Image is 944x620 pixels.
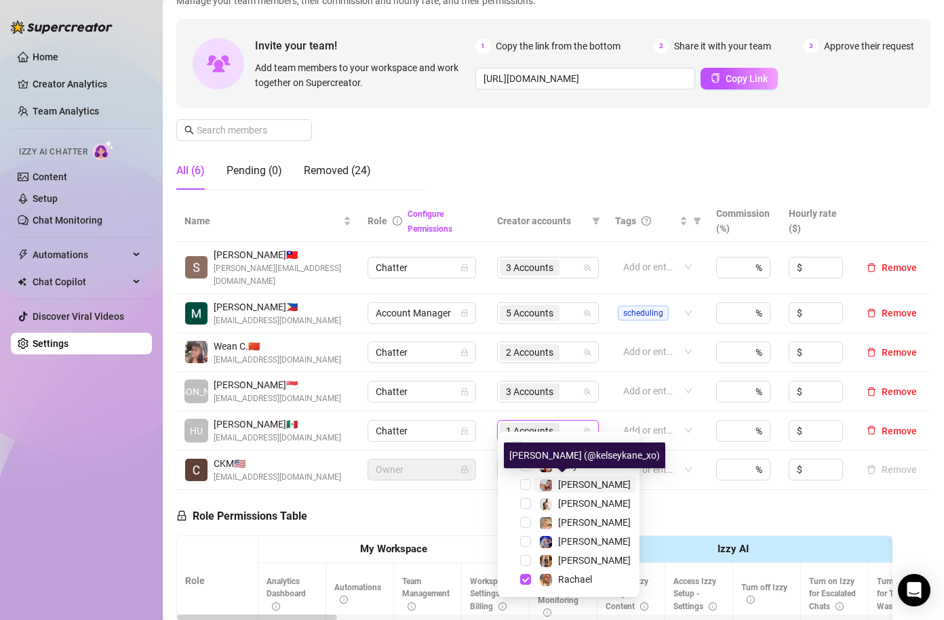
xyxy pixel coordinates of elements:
span: delete [867,348,876,357]
span: 5 Accounts [506,306,553,321]
div: Removed (24) [304,163,371,179]
button: Remove [861,305,922,321]
span: team [583,348,591,356]
span: Select tree node [520,555,531,566]
span: 3 Accounts [506,260,553,275]
span: team [583,309,591,317]
button: Remove [861,344,922,360]
span: Remove [882,347,917,358]
img: Quinton [540,498,552,510]
span: [EMAIL_ADDRESS][DOMAIN_NAME] [214,354,341,367]
a: Configure Permissions [408,209,452,234]
span: delete [867,426,876,435]
span: Owner [376,459,468,480]
input: Search members [197,123,293,138]
span: Access Izzy Setup - Settings [673,577,717,612]
span: Tags [615,213,636,228]
span: Chatter [376,421,468,441]
button: Remove [861,461,922,478]
span: 3 Accounts [500,384,559,400]
span: 1 Accounts [500,423,559,439]
span: question-circle [642,216,651,226]
span: Add team members to your workspace and work together on Supercreator. [255,60,470,90]
h5: Role Permissions Table [176,508,307,524]
span: 3 [804,39,819,54]
img: Rachael [540,574,552,586]
span: [PERSON_NAME] 🇹🇼 [214,247,351,262]
button: Remove [861,384,922,400]
div: [PERSON_NAME] (@kelseykane_xo) [504,442,665,468]
span: CKM 🇺🇸 [214,456,341,471]
span: copy [711,73,720,83]
span: lock [460,309,469,317]
span: [PERSON_NAME] 🇲🇽 [214,417,341,432]
span: Copy Link [726,73,768,84]
span: 1 Accounts [506,423,553,438]
span: lock [460,264,469,272]
span: Chatter [376,257,468,278]
img: Kelsey [540,479,552,491]
span: Creator accounts [497,213,587,228]
span: [EMAIL_ADDRESS][DOMAIN_NAME] [214,392,341,405]
th: Commission (%) [708,201,781,242]
img: AI Chatter [93,140,114,160]
span: filter [690,211,704,231]
span: team [583,427,591,435]
span: filter [592,217,600,225]
span: Remove [882,386,917,397]
img: Karen [540,517,552,529]
span: 3 Accounts [500,260,559,276]
span: Chatter [376,381,468,402]
span: Copy the link from the bottom [496,39,621,54]
span: Select all [523,439,570,454]
a: Settings [33,338,68,349]
span: Chat Copilot [33,271,129,293]
span: info-circle [543,608,551,617]
span: Team Management [402,577,450,612]
a: Setup [33,193,58,204]
img: CKM [185,459,208,481]
a: Chat Monitoring [33,215,102,226]
span: scheduling [618,306,669,321]
span: delete [867,263,876,272]
span: lock [460,466,469,474]
span: info-circle [340,596,348,604]
span: Automations [33,244,129,266]
img: logo-BBDzfeDw.svg [11,20,113,34]
span: thunderbolt [18,249,28,260]
a: Creator Analytics [33,73,141,95]
span: Select tree node [520,479,531,490]
span: Approve their request [824,39,914,54]
span: search [184,125,194,135]
span: 2 [654,39,669,54]
span: info-circle [835,602,844,611]
button: Remove [861,423,922,439]
span: Role [368,215,387,226]
img: Wean Castillo [185,341,208,363]
span: info-circle [272,602,280,611]
span: Remove [882,262,917,273]
a: Content [33,171,67,182]
span: Automations [334,583,381,605]
img: Sheldon [185,256,208,278]
span: Account Manager [376,303,468,323]
span: Turn off Izzy [741,583,787,605]
span: Chatter [376,342,468,363]
img: Chat Copilot [18,277,26,287]
span: Rachael [558,574,592,585]
span: [PERSON_NAME] [558,498,631,509]
span: Select tree node [520,498,531,509]
span: 3 Accounts [506,384,553,399]
img: Courtney [540,536,552,548]
span: [PERSON_NAME] 🇸🇬 [214,377,341,392]
a: Team Analytics [33,106,99,117]
span: Wean C. 🇨🇳 [214,339,341,354]
span: lock [460,348,469,356]
div: All (6) [176,163,205,179]
span: Analytics Dashboard [267,577,306,612]
span: [PERSON_NAME] 🇵🇭 [214,299,341,314]
span: Turn on Izzy for Time Wasters [877,577,922,612]
span: Share it with your team [674,39,771,54]
span: Select tree node [520,536,531,547]
strong: Izzy AI [717,543,749,555]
